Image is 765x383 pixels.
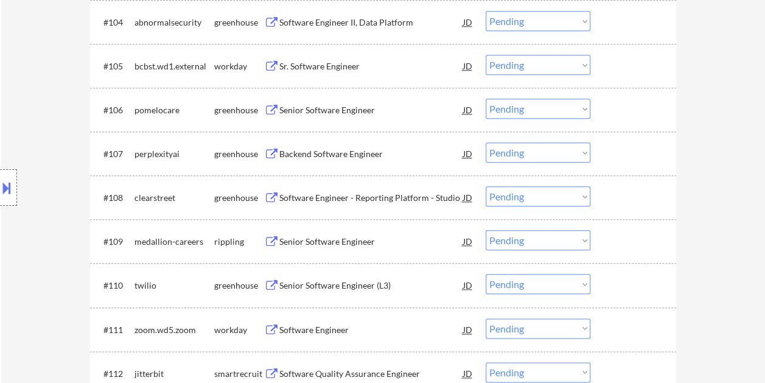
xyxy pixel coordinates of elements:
[462,142,474,164] div: JD
[462,274,474,296] div: JD
[462,230,474,252] div: JD
[214,60,264,72] div: workday
[103,16,125,29] div: #104
[214,236,264,248] div: rippling
[134,368,214,380] div: jitterbit
[279,16,463,29] div: Software Engineer II, Data Platform
[214,16,264,29] div: greenhouse
[214,148,264,160] div: greenhouse
[279,279,463,292] div: Senior Software Engineer (L3)
[462,186,474,208] div: JD
[462,11,474,33] div: JD
[279,104,463,116] div: Senior Software Engineer
[462,318,474,340] div: JD
[214,192,264,204] div: greenhouse
[134,324,214,336] div: zoom.wd5.zoom
[462,99,474,121] div: JD
[279,192,463,204] div: Software Engineer - Reporting Platform - Studio
[214,104,264,116] div: greenhouse
[214,324,264,336] div: workday
[134,16,214,29] div: abnormalsecurity
[462,55,474,77] div: JD
[214,279,264,292] div: greenhouse
[279,148,463,160] div: Backend Software Engineer
[103,368,125,380] div: #112
[279,60,463,72] div: Sr. Software Engineer
[103,324,125,336] div: #111
[279,236,463,248] div: Senior Software Engineer
[103,60,125,72] div: #105
[279,368,463,380] div: Software Quality Assurance Engineer
[134,60,214,72] div: bcbst.wd1.external
[279,324,463,336] div: Software Engineer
